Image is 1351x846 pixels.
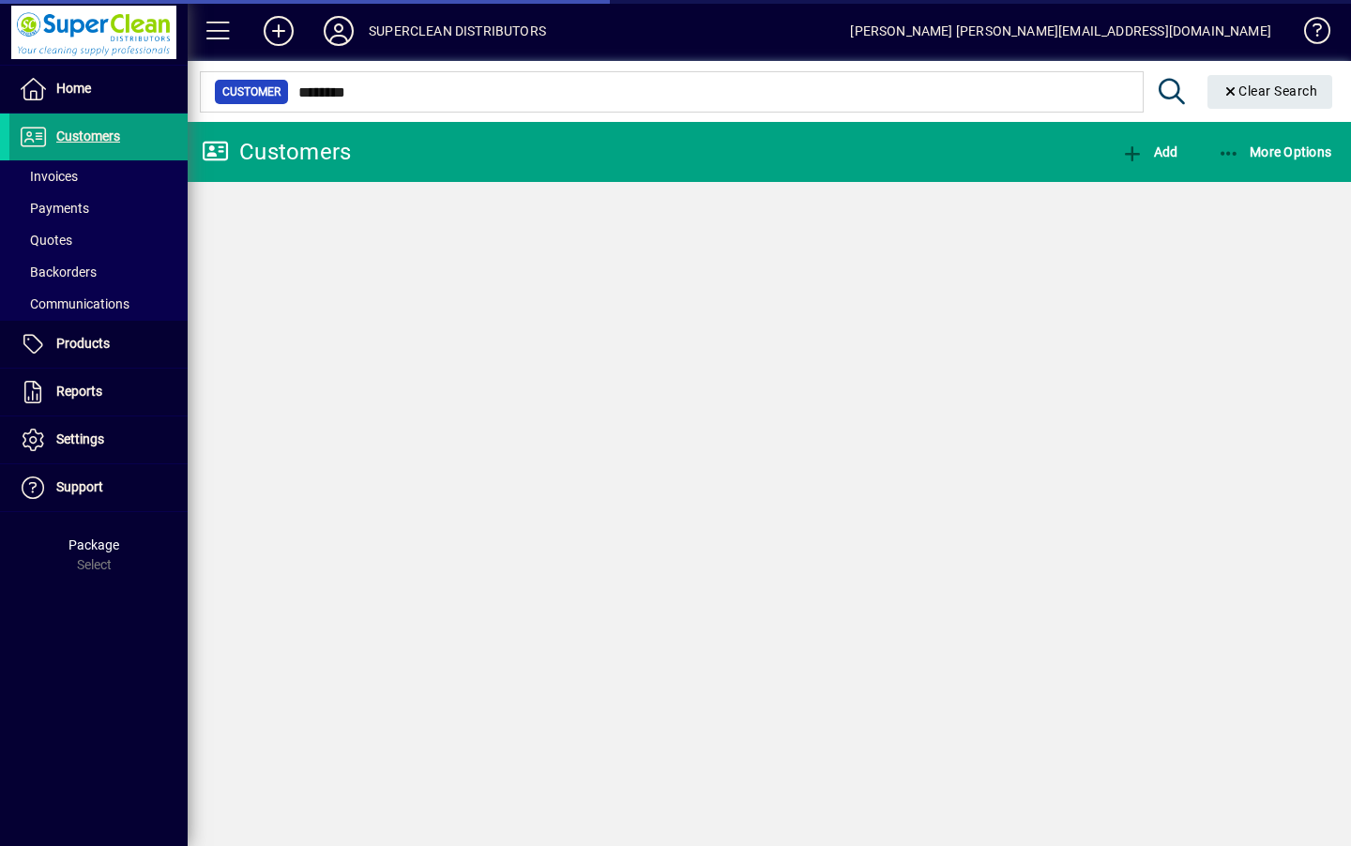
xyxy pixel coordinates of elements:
[9,66,188,113] a: Home
[1290,4,1328,65] a: Knowledge Base
[9,288,188,320] a: Communications
[249,14,309,48] button: Add
[9,464,188,511] a: Support
[56,479,103,494] span: Support
[9,369,188,415] a: Reports
[1116,135,1182,169] button: Add
[309,14,369,48] button: Profile
[56,336,110,351] span: Products
[9,256,188,288] a: Backorders
[68,537,119,552] span: Package
[9,416,188,463] a: Settings
[19,169,78,184] span: Invoices
[1213,135,1337,169] button: More Options
[19,233,72,248] span: Quotes
[9,192,188,224] a: Payments
[1207,75,1333,109] button: Clear
[56,431,104,446] span: Settings
[56,81,91,96] span: Home
[19,201,89,216] span: Payments
[56,384,102,399] span: Reports
[9,160,188,192] a: Invoices
[202,137,351,167] div: Customers
[1222,83,1318,98] span: Clear Search
[56,128,120,144] span: Customers
[9,224,188,256] a: Quotes
[19,296,129,311] span: Communications
[9,321,188,368] a: Products
[19,264,97,279] span: Backorders
[222,83,281,101] span: Customer
[1121,144,1177,159] span: Add
[369,16,546,46] div: SUPERCLEAN DISTRIBUTORS
[1218,144,1332,159] span: More Options
[850,16,1271,46] div: [PERSON_NAME] [PERSON_NAME][EMAIL_ADDRESS][DOMAIN_NAME]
